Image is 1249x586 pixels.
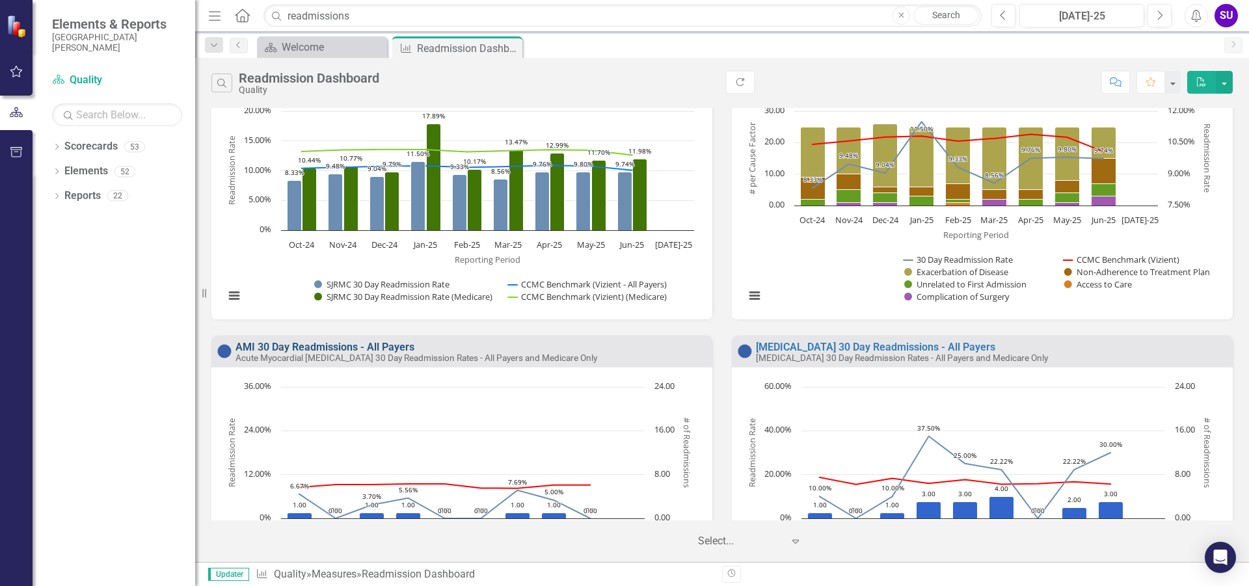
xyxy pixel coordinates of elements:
[370,176,384,230] path: Dec-24, 9.04255319. SJRMC 30 Day Readmission Rate.
[260,39,384,55] a: Welcome
[1215,4,1238,27] button: SU
[1055,193,1080,202] path: May-25, 3. Unrelated to First Admission.
[263,5,982,27] input: Search ClearPoint...
[909,187,934,196] path: Jan-25, 3. Non-Adherence to Treatment Plan.
[463,157,486,166] text: 10.17%
[1031,506,1045,515] text: 0.00
[299,146,635,157] g: CCMC Benchmark (Vizient) (Medicare), series 4 of 4. Line with 10 data points.
[537,239,562,250] text: Apr-25
[235,353,597,363] small: Acute Myocardial [MEDICAL_DATA] 30 Day Readmission Rates - All Payers and Medicare Only
[508,477,527,486] text: 7.69%
[873,187,898,193] path: Dec-24, 2. Non-Adherence to Treatment Plan.
[52,103,182,126] input: Search Below...
[880,513,905,519] path: Dec-24, 1. # of COPD Readmissions.
[399,485,418,494] text: 5.56%
[1202,418,1213,488] text: # of Readmissions
[365,500,379,509] text: 1.00
[574,159,593,168] text: 9.80%
[362,492,381,501] text: 3.70%
[244,164,271,176] text: 10.00%
[217,343,232,359] img: No Information
[654,511,670,523] text: 0.00
[385,172,399,230] path: Dec-24, 9.79381443. SJRMC 30 Day Readmission Rate (Medicare).
[411,161,425,230] path: Jan-25, 11.4973262. SJRMC 30 Day Readmission Rate.
[619,239,644,250] text: Jun-25
[810,131,1107,153] g: CCMC Benchmark (Vizient), series 2 of 7. Line with 10 data points. Y axis, Readmission Rate.
[801,177,826,199] path: Oct-24, 7. Non-Adherence to Treatment Plan.
[584,506,597,515] text: 0.00
[298,155,321,165] text: 10.44%
[946,183,971,199] path: Feb-25, 5. Non-Adherence to Treatment Plan.
[1092,127,1116,158] path: Jun-25, 10. Exacerbation of Disease.
[943,229,1009,241] text: Reporting Period
[654,468,670,479] text: 8.00
[422,111,445,120] text: 17.89%
[208,568,249,581] span: Updater
[885,500,899,509] text: 1.00
[533,159,552,168] text: 9.76%
[737,343,753,359] img: No Information
[535,172,550,230] path: Apr-25, 9.75609756. SJRMC 30 Day Readmission Rate.
[769,198,785,210] text: 0.00
[873,193,898,202] path: Dec-24, 3. Unrelated to First Admission.
[745,287,764,305] button: View chart menu, Chart
[64,139,118,154] a: Scorecards
[1205,542,1236,573] div: Open Intercom Messenger
[260,511,271,523] text: 0%
[922,489,935,498] text: 3.00
[1064,254,1179,265] button: Show CCMC Benchmark (Vizient)
[505,137,528,146] text: 13.47%
[909,214,933,226] text: Jan-25
[995,484,1008,493] text: 4.00
[494,179,508,230] path: Mar-25, 8.56353591. SJRMC 30 Day Readmission Rate.
[235,341,414,353] a: AMI 30 Day Readmissions - All Payers
[226,136,237,205] text: Readmission Rate
[218,105,706,316] div: Chart. Highcharts interactive chart.
[312,568,356,580] a: Measures
[226,418,237,487] text: Readmission Rate
[329,239,357,250] text: Nov-24
[780,511,792,523] text: 0%
[654,380,675,392] text: 24.00
[809,483,831,492] text: 10.00%
[1077,266,1210,278] text: Non-Adherence to Treatment Plan
[412,239,437,250] text: Jan-25
[1175,423,1195,435] text: 16.00
[1092,196,1116,206] path: Jun-25, 3. Complication of Surgery.
[1064,278,1133,290] button: Show Access to Care
[1019,189,1043,199] path: Apr-25, 3. Non-Adherence to Treatment Plan.
[225,287,243,305] button: View chart menu, Chart
[329,506,342,515] text: 0.00
[260,223,271,235] text: 0%
[746,122,758,194] text: # per Cause Factor
[946,127,971,183] path: Feb-25, 18. Exacerbation of Disease.
[628,146,651,155] text: 11.98%
[764,135,785,147] text: 20.00
[107,191,128,202] div: 22
[239,71,379,85] div: Readmission Dashboard
[817,475,1114,487] g: CCMC Benchmark (Vizient), series 2 of 3. Line with 10 data points. Y axis, Readmission Rate.
[1121,214,1159,226] text: [DATE]-25
[904,266,1010,278] button: Show Exacerbation of Disease
[1058,144,1077,153] text: 9.80%
[756,341,995,353] a: [MEDICAL_DATA] 30 Day Readmissions - All Payers
[344,166,358,230] path: Nov-24, 10.76923077. SJRMC 30 Day Readmission Rate (Medicare).
[945,214,971,226] text: Feb-25
[1168,135,1195,147] text: 10.50%
[799,214,826,226] text: Oct-24
[371,239,398,250] text: Dec-24
[756,353,1048,363] small: [MEDICAL_DATA] 30 Day Readmission Rates - All Payers and Medicare Only
[1053,214,1081,226] text: May-25
[52,16,182,32] span: Elements & Reports
[401,500,415,509] text: 1.00
[244,104,271,116] text: 20.00%
[954,451,976,460] text: 25.00%
[427,124,441,230] path: Jan-25, 17.88990826. SJRMC 30 Day Readmission Rate (Medicare).
[546,140,569,150] text: 12.99%
[1064,266,1210,278] button: Show Non-Adherence to Treatment Plan
[913,7,978,25] a: Search
[248,193,271,205] text: 5.00%
[293,500,306,509] text: 1.00
[1104,489,1118,498] text: 3.00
